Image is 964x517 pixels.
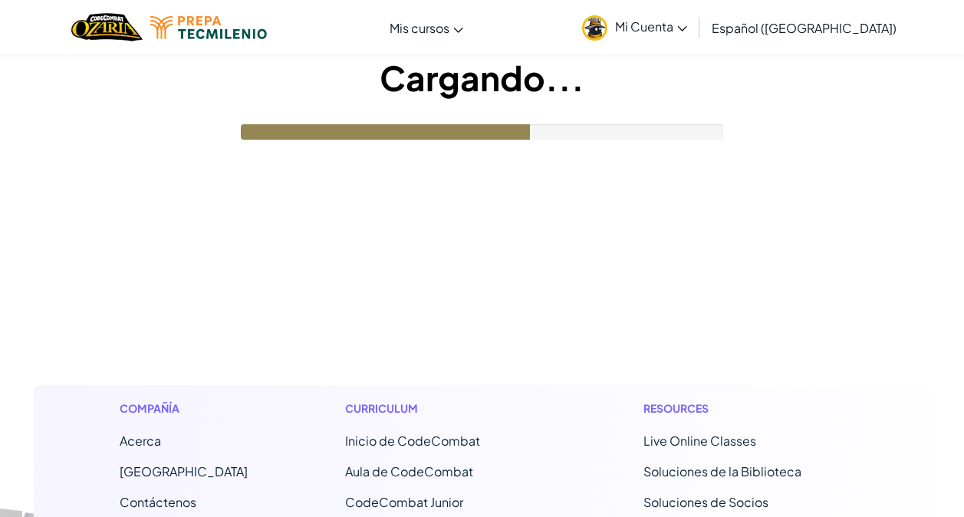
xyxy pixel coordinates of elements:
span: Inicio de CodeCombat [345,433,480,449]
h1: Resources [643,400,845,417]
a: Mis cursos [382,7,471,48]
a: Live Online Classes [643,433,756,449]
a: CodeCombat Junior [345,494,463,510]
span: Mi Cuenta [615,18,687,35]
a: Mi Cuenta [574,3,695,51]
h1: Compañía [120,400,248,417]
span: Español ([GEOGRAPHIC_DATA]) [712,20,897,36]
a: Ozaria by CodeCombat logo [71,12,143,43]
a: Soluciones de Socios [643,494,768,510]
img: Home [71,12,143,43]
h1: Curriculum [345,400,547,417]
span: Mis cursos [390,20,449,36]
span: Contáctenos [120,494,196,510]
a: Soluciones de la Biblioteca [643,463,801,479]
a: Aula de CodeCombat [345,463,473,479]
a: [GEOGRAPHIC_DATA] [120,463,248,479]
a: Español ([GEOGRAPHIC_DATA]) [704,7,904,48]
img: avatar [582,15,607,41]
a: Acerca [120,433,161,449]
img: Tecmilenio logo [150,16,267,39]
